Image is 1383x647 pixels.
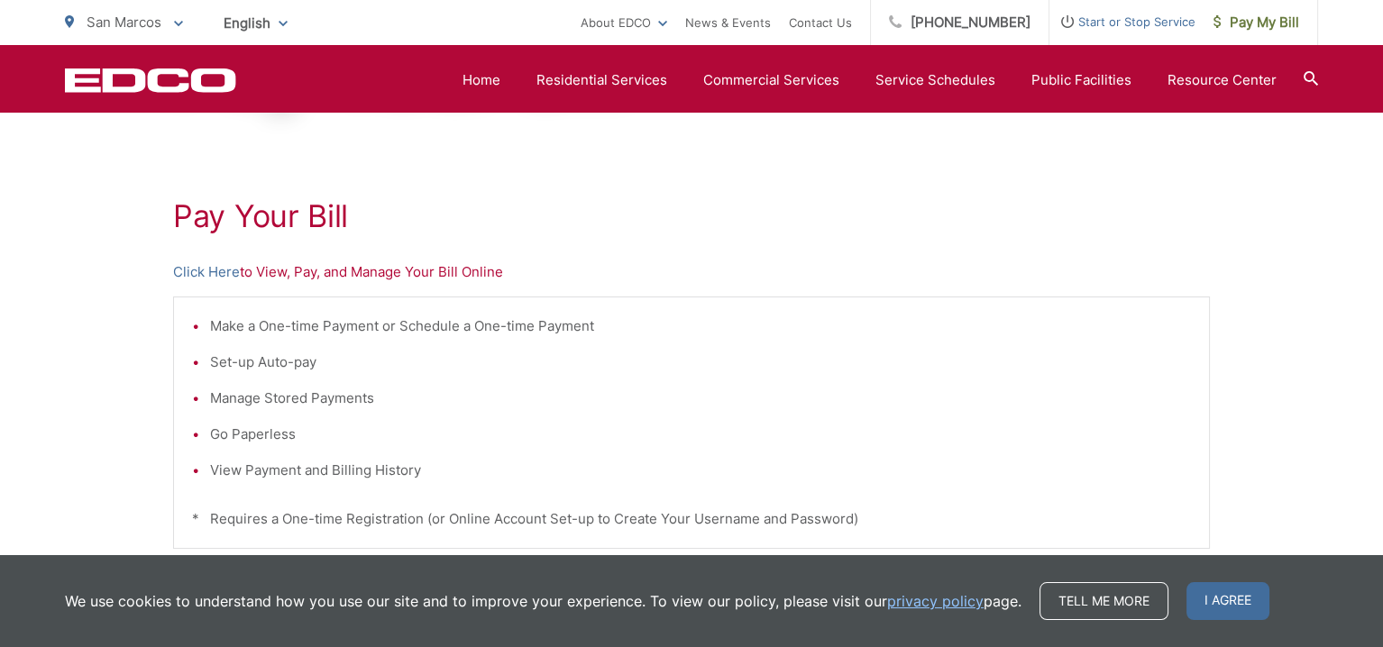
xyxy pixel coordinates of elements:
li: Manage Stored Payments [210,387,1191,409]
a: About EDCO [581,12,667,33]
a: EDCD logo. Return to the homepage. [65,68,236,93]
a: Contact Us [789,12,852,33]
span: English [210,7,301,39]
span: San Marcos [87,14,161,31]
a: Tell me more [1040,582,1168,620]
a: Residential Services [536,69,667,91]
h1: Pay Your Bill [173,198,1210,234]
a: Home [463,69,500,91]
a: Service Schedules [875,69,995,91]
a: Click Here [173,261,240,283]
li: Make a One-time Payment or Schedule a One-time Payment [210,315,1191,337]
a: privacy policy [887,590,984,612]
a: Commercial Services [703,69,839,91]
span: I agree [1186,582,1269,620]
a: News & Events [685,12,771,33]
a: Resource Center [1168,69,1277,91]
li: Go Paperless [210,424,1191,445]
p: We use cookies to understand how you use our site and to improve your experience. To view our pol... [65,590,1021,612]
li: Set-up Auto-pay [210,351,1191,373]
a: Public Facilities [1031,69,1131,91]
p: * Requires a One-time Registration (or Online Account Set-up to Create Your Username and Password) [192,508,1191,530]
li: View Payment and Billing History [210,460,1191,481]
p: to View, Pay, and Manage Your Bill Online [173,261,1210,283]
span: Pay My Bill [1214,12,1299,33]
